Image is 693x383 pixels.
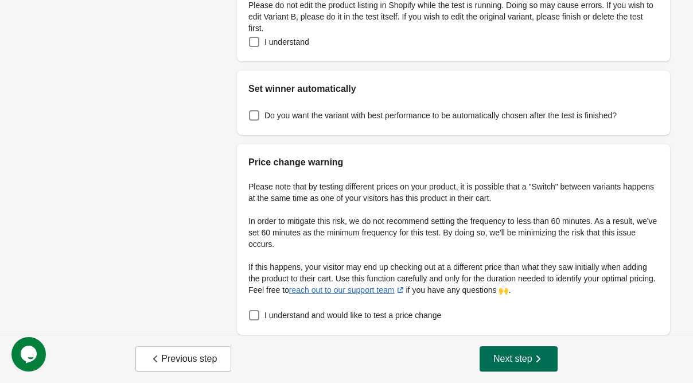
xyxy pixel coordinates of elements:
[264,310,441,321] span: I understand and would like to test a price change
[264,110,617,121] span: Do you want the variant with best performance to be automatically chosen after the test is finished?
[150,353,217,365] span: Previous step
[289,285,406,295] a: reach out to our support team
[248,181,659,204] p: Please note that by testing different prices on your product, it is possible that a "Switch" betw...
[493,353,544,365] span: Next step
[264,36,309,48] span: I understand
[480,346,558,372] button: Next step
[248,82,659,96] h2: Set winner automatically
[248,261,659,296] p: If this happens, your visitor may end up checking out at a different price than what they saw ini...
[135,346,231,372] button: Previous step
[248,215,659,250] p: In order to mitigate this risk, we do not recommend setting the frequency to less than 60 minutes...
[248,156,659,169] h2: Price change warning
[11,337,48,372] iframe: chat widget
